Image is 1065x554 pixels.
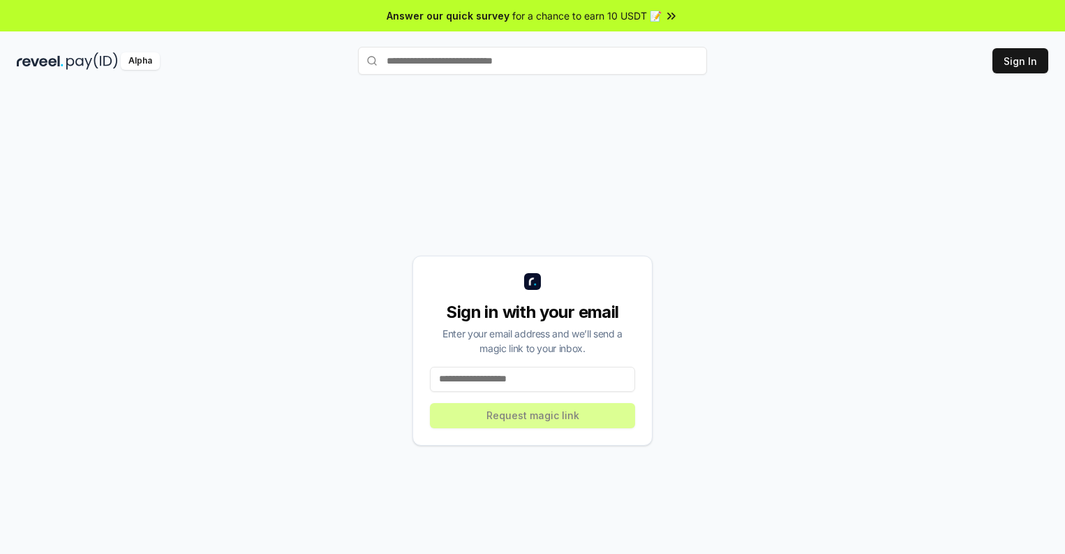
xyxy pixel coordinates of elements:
[430,326,635,356] div: Enter your email address and we’ll send a magic link to your inbox.
[17,52,64,70] img: reveel_dark
[524,273,541,290] img: logo_small
[992,48,1048,73] button: Sign In
[512,8,662,23] span: for a chance to earn 10 USDT 📝
[121,52,160,70] div: Alpha
[430,301,635,323] div: Sign in with your email
[387,8,509,23] span: Answer our quick survey
[66,52,118,70] img: pay_id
